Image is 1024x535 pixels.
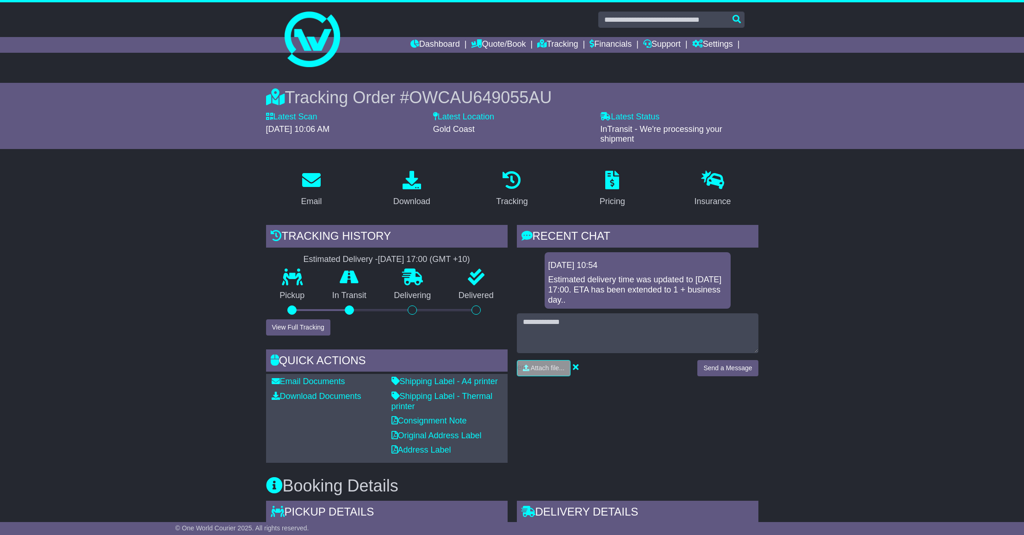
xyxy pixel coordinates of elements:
[689,168,737,211] a: Insurance
[391,431,482,440] a: Original Address Label
[266,124,330,134] span: [DATE] 10:06 AM
[409,88,552,107] span: OWCAU649055AU
[391,392,493,411] a: Shipping Label - Thermal printer
[301,195,322,208] div: Email
[266,477,758,495] h3: Booking Details
[378,255,470,265] div: [DATE] 17:00 (GMT +10)
[266,87,758,107] div: Tracking Order #
[692,37,733,53] a: Settings
[266,291,319,301] p: Pickup
[393,195,430,208] div: Download
[387,168,436,211] a: Download
[600,124,722,144] span: InTransit - We're processing your shipment
[295,168,328,211] a: Email
[391,377,498,386] a: Shipping Label - A4 printer
[266,349,508,374] div: Quick Actions
[175,524,309,532] span: © One World Courier 2025. All rights reserved.
[433,124,475,134] span: Gold Coast
[695,195,731,208] div: Insurance
[590,37,632,53] a: Financials
[410,37,460,53] a: Dashboard
[594,168,631,211] a: Pricing
[266,225,508,250] div: Tracking history
[272,377,345,386] a: Email Documents
[548,275,727,305] div: Estimated delivery time was updated to [DATE] 17:00. ETA has been extended to 1 + business day..
[548,261,727,271] div: [DATE] 10:54
[471,37,526,53] a: Quote/Book
[496,195,528,208] div: Tracking
[272,392,361,401] a: Download Documents
[537,37,578,53] a: Tracking
[697,360,758,376] button: Send a Message
[643,37,681,53] a: Support
[266,319,330,336] button: View Full Tracking
[433,112,494,122] label: Latest Location
[380,291,445,301] p: Delivering
[266,112,317,122] label: Latest Scan
[490,168,534,211] a: Tracking
[445,291,508,301] p: Delivered
[266,255,508,265] div: Estimated Delivery -
[600,112,659,122] label: Latest Status
[391,445,451,454] a: Address Label
[266,501,508,526] div: Pickup Details
[517,501,758,526] div: Delivery Details
[391,416,467,425] a: Consignment Note
[517,225,758,250] div: RECENT CHAT
[318,291,380,301] p: In Transit
[600,195,625,208] div: Pricing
